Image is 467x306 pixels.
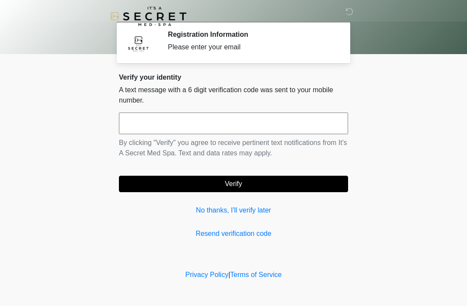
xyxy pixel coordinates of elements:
[168,30,335,39] h2: Registration Information
[119,229,348,239] a: Resend verification code
[119,138,348,158] p: By clicking "Verify" you agree to receive pertinent text notifications from It's A Secret Med Spa...
[119,176,348,192] button: Verify
[168,42,335,52] div: Please enter your email
[125,30,151,56] img: Agent Avatar
[228,271,230,278] a: |
[119,205,348,216] a: No thanks, I'll verify later
[186,271,229,278] a: Privacy Policy
[110,6,186,26] img: It's A Secret Med Spa Logo
[230,271,281,278] a: Terms of Service
[119,73,348,81] h2: Verify your identity
[119,85,348,106] p: A text message with a 6 digit verification code was sent to your mobile number.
